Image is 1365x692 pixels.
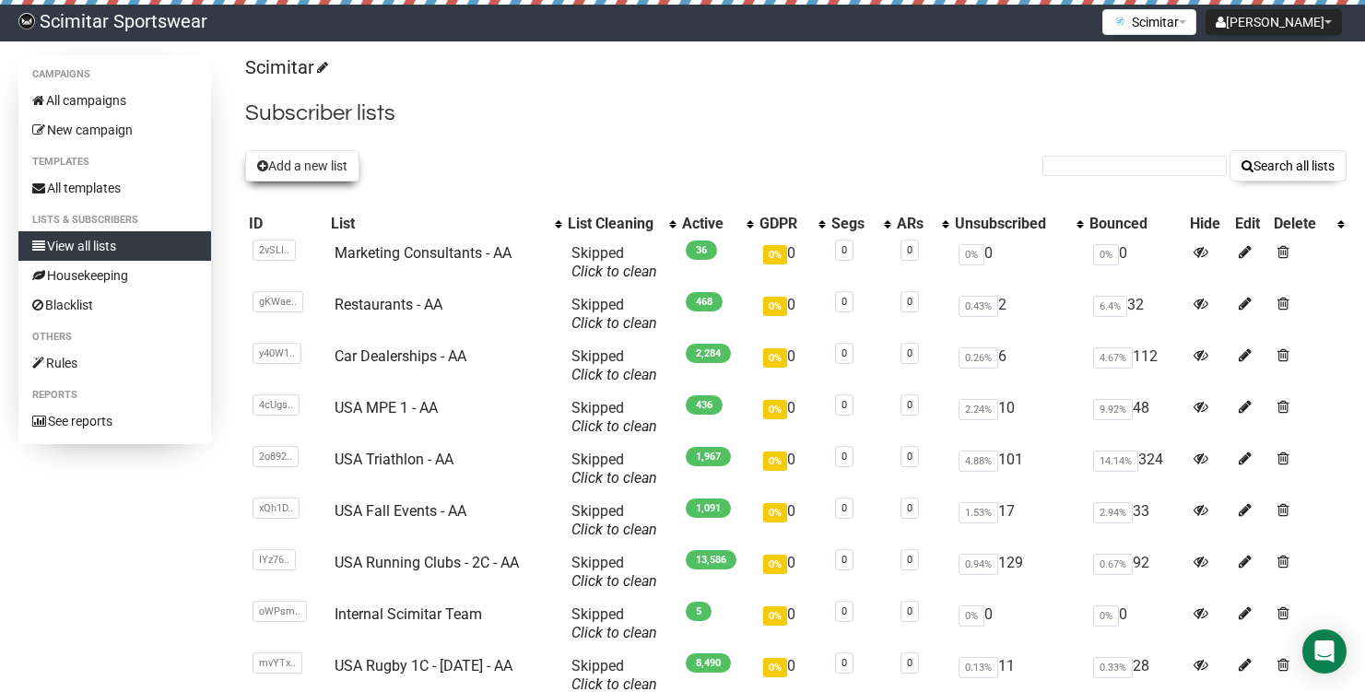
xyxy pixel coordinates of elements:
[571,263,657,280] a: Click to clean
[335,296,442,313] a: Restaurants - AA
[907,399,912,411] a: 0
[245,56,325,78] a: Scimitar
[335,657,512,674] a: USA Rugby 1C - [DATE] - AA
[245,97,1347,130] h2: Subscriber lists
[756,211,827,237] th: GDPR: No sort applied, activate to apply an ascending sort
[18,173,211,203] a: All templates
[331,215,546,233] div: List
[1270,211,1347,237] th: Delete: No sort applied, activate to apply an ascending sort
[841,244,847,256] a: 0
[18,115,211,145] a: New campaign
[18,209,211,231] li: Lists & subscribers
[245,150,359,182] button: Add a new list
[571,605,657,641] span: Skipped
[951,211,1086,237] th: Unsubscribed: No sort applied, activate to apply an ascending sort
[959,347,998,369] span: 0.26%
[763,297,787,316] span: 0%
[955,215,1067,233] div: Unsubscribed
[335,399,438,416] a: USA MPE 1 - AA
[951,495,1086,546] td: 17
[1093,605,1119,627] span: 0%
[335,554,519,571] a: USA Running Clubs - 2C - AA
[571,296,657,332] span: Skipped
[1093,451,1138,472] span: 14.14%
[959,554,998,575] span: 0.94%
[686,447,731,466] span: 1,967
[571,554,657,590] span: Skipped
[253,291,303,312] span: gKWae..
[756,340,827,392] td: 0
[18,406,211,436] a: See reports
[1086,288,1186,340] td: 32
[678,211,756,237] th: Active: No sort applied, activate to apply an ascending sort
[571,469,657,487] a: Click to clean
[253,652,302,674] span: mvYTx..
[959,657,998,678] span: 0.13%
[335,451,453,468] a: USA Triathlon - AA
[951,340,1086,392] td: 6
[18,384,211,406] li: Reports
[253,343,301,364] span: y40W1..
[18,231,211,261] a: View all lists
[907,296,912,308] a: 0
[759,215,808,233] div: GDPR
[841,347,847,359] a: 0
[253,240,296,261] span: 2vSLI..
[1206,9,1342,35] button: [PERSON_NAME]
[1089,215,1183,233] div: Bounced
[763,606,787,626] span: 0%
[335,347,466,365] a: Car Dealerships - AA
[897,215,933,233] div: ARs
[756,237,827,288] td: 0
[1186,211,1231,237] th: Hide: No sort applied, sorting is disabled
[1235,215,1266,233] div: Edit
[686,550,736,569] span: 13,586
[959,244,984,265] span: 0%
[1086,237,1186,288] td: 0
[1093,244,1119,265] span: 0%
[686,395,723,415] span: 436
[1086,340,1186,392] td: 112
[253,446,299,467] span: 2o892..
[951,237,1086,288] td: 0
[907,605,912,617] a: 0
[951,443,1086,495] td: 101
[959,451,998,472] span: 4.88%
[1086,211,1186,237] th: Bounced: No sort applied, sorting is disabled
[18,261,211,290] a: Housekeeping
[756,495,827,546] td: 0
[1086,598,1186,650] td: 0
[571,451,657,487] span: Skipped
[1302,629,1347,674] div: Open Intercom Messenger
[571,502,657,538] span: Skipped
[686,344,731,363] span: 2,284
[253,498,300,519] span: xQh1D..
[18,326,211,348] li: Others
[951,392,1086,443] td: 10
[327,211,564,237] th: List: No sort applied, activate to apply an ascending sort
[335,605,482,623] a: Internal Scimitar Team
[907,657,912,669] a: 0
[1093,554,1133,575] span: 0.67%
[1086,443,1186,495] td: 324
[682,215,737,233] div: Active
[18,290,211,320] a: Blacklist
[686,602,712,621] span: 5
[335,244,512,262] a: Marketing Consultants - AA
[568,215,660,233] div: List Cleaning
[18,348,211,378] a: Rules
[828,211,893,237] th: Segs: No sort applied, activate to apply an ascending sort
[1093,347,1133,369] span: 4.67%
[756,392,827,443] td: 0
[571,417,657,435] a: Click to clean
[1086,546,1186,598] td: 92
[841,451,847,463] a: 0
[1093,399,1133,420] span: 9.92%
[1274,215,1328,233] div: Delete
[959,296,998,317] span: 0.43%
[756,546,827,598] td: 0
[763,400,787,419] span: 0%
[1112,14,1127,29] img: 1.png
[959,605,984,627] span: 0%
[763,348,787,368] span: 0%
